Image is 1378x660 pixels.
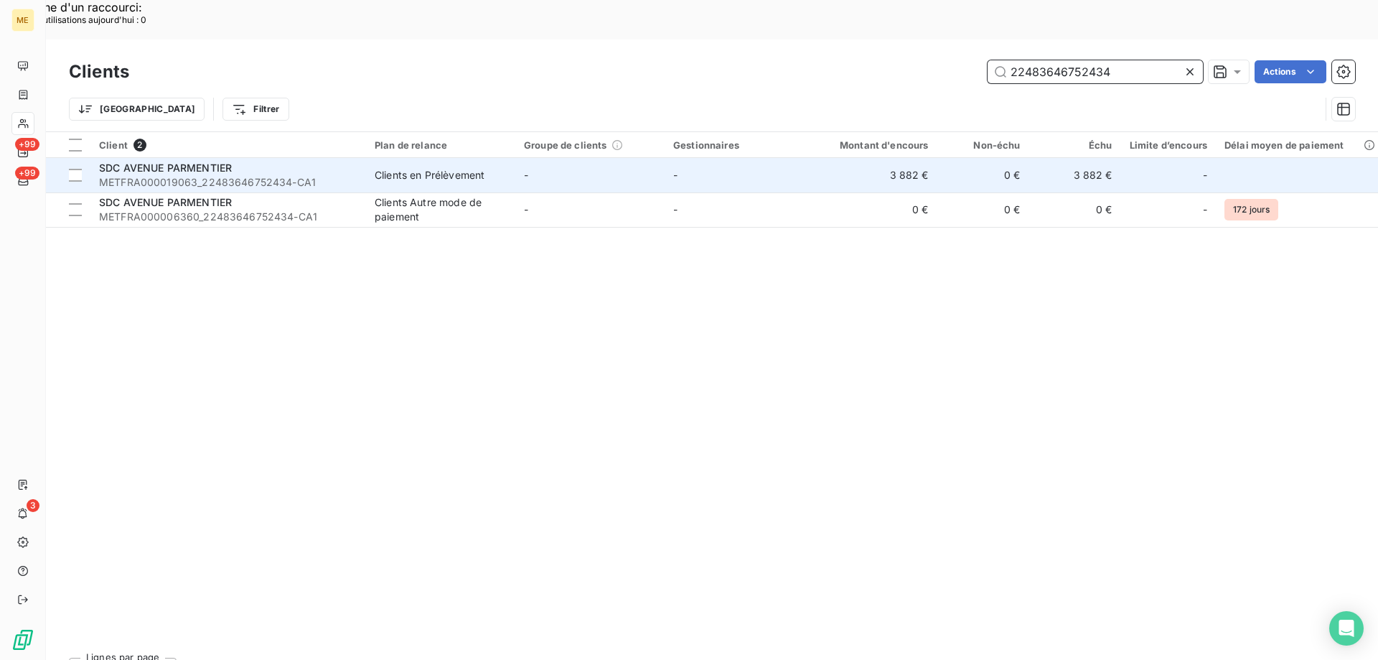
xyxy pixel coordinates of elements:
td: 0 € [1029,192,1121,227]
td: 3 882 € [814,158,937,192]
button: Actions [1255,60,1326,83]
button: [GEOGRAPHIC_DATA] [69,98,205,121]
span: 172 jours [1224,199,1278,220]
span: METFRA000006360_22483646752434-CA1 [99,210,357,224]
input: Rechercher [988,60,1203,83]
span: - [1203,168,1207,182]
h3: Clients [69,59,129,85]
span: - [673,203,678,215]
div: Gestionnaires [673,139,805,151]
td: 0 € [937,158,1029,192]
button: Filtrer [222,98,289,121]
div: Échu [1038,139,1112,151]
span: Groupe de clients [524,139,607,151]
span: - [524,169,528,181]
div: Open Intercom Messenger [1329,611,1364,646]
span: METFRA000019063_22483646752434-CA1 [99,175,357,190]
span: SDC AVENUE PARMENTIER [99,162,232,174]
img: Logo LeanPay [11,628,34,651]
td: 0 € [814,192,937,227]
span: - [524,203,528,215]
span: Client [99,139,128,151]
div: Délai moyen de paiement [1224,139,1378,151]
div: Montant d'encours [822,139,929,151]
div: Clients en Prélèvement [375,168,484,182]
td: 3 882 € [1029,158,1121,192]
span: - [1203,203,1207,217]
td: 0 € [937,192,1029,227]
div: Clients Autre mode de paiement [375,195,507,224]
span: 3 [27,499,39,512]
div: Limite d’encours [1130,139,1207,151]
span: - [673,169,678,181]
div: Non-échu [946,139,1021,151]
span: SDC AVENUE PARMENTIER [99,196,232,208]
span: 2 [133,139,146,152]
span: +99 [15,138,39,151]
span: +99 [15,167,39,180]
div: Plan de relance [375,139,507,151]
